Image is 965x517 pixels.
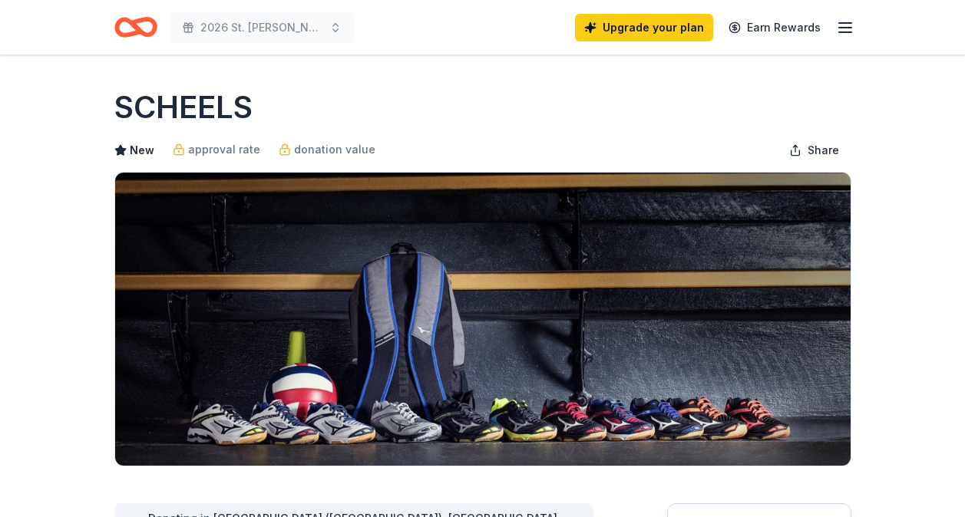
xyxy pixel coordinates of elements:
[114,9,157,45] a: Home
[719,14,830,41] a: Earn Rewards
[115,173,851,466] img: Image for SCHEELS
[279,140,375,159] a: donation value
[200,18,323,37] span: 2026 St. [PERSON_NAME] Auction
[777,135,851,166] button: Share
[130,141,154,160] span: New
[808,141,839,160] span: Share
[575,14,713,41] a: Upgrade your plan
[294,140,375,159] span: donation value
[188,140,260,159] span: approval rate
[173,140,260,159] a: approval rate
[114,86,253,129] h1: SCHEELS
[170,12,354,43] button: 2026 St. [PERSON_NAME] Auction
